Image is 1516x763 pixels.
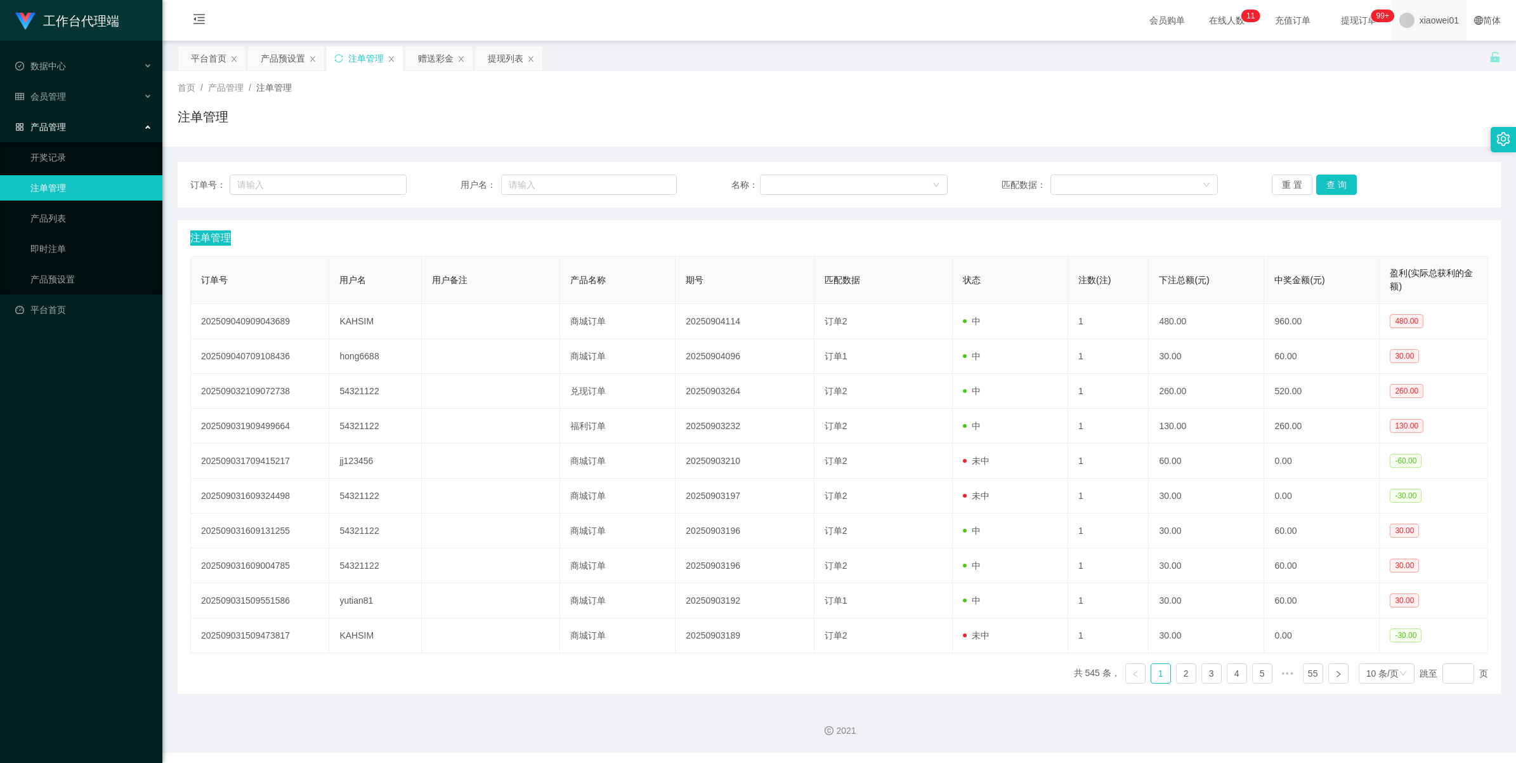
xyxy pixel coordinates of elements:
td: 1 [1068,339,1149,374]
td: 1 [1068,548,1149,583]
i: 图标: close [527,55,535,63]
td: 1 [1068,583,1149,618]
li: 下一页 [1328,663,1349,684]
span: 订单2 [825,630,847,640]
span: 订单2 [825,491,847,501]
td: 20250904114 [676,304,814,339]
sup: 11 [1241,10,1260,22]
span: 中 [963,316,981,326]
i: 图标: global [1474,16,1483,25]
td: 202509031609131255 [191,514,329,548]
span: 产品管理 [15,122,66,132]
span: 用户名： [461,178,501,192]
span: -60.00 [1390,454,1421,468]
td: 202509040909043689 [191,304,329,339]
i: 图标: menu-fold [178,1,221,41]
i: 图标: close [388,55,395,63]
span: 注单管理 [256,83,292,93]
td: 30.00 [1149,618,1264,653]
td: 商城订单 [560,548,676,583]
p: 1 [1246,10,1251,22]
span: 中奖金额(元) [1274,275,1324,285]
li: 4 [1227,663,1247,684]
td: 商城订单 [560,304,676,339]
td: 20250903192 [676,583,814,618]
i: 图标: appstore-o [15,123,24,131]
td: 202509031609324498 [191,479,329,514]
td: 30.00 [1149,548,1264,583]
td: 30.00 [1149,339,1264,374]
h1: 工作台代理端 [43,1,119,41]
div: 赠送彩金 [418,46,454,70]
span: 会员管理 [15,91,66,102]
span: 注单管理 [190,230,231,246]
h1: 注单管理 [178,107,228,126]
li: 上一页 [1125,663,1146,684]
span: 名称： [731,178,761,192]
td: 60.00 [1264,548,1380,583]
span: 订单1 [825,351,847,361]
td: 480.00 [1149,304,1264,339]
td: 202509040709108436 [191,339,329,374]
span: 中 [963,421,981,431]
td: 202509031909499664 [191,409,329,444]
span: 盈利(实际总获利的金额) [1390,268,1473,291]
span: ••• [1277,663,1298,684]
sup: 1065 [1371,10,1394,22]
i: 图标: table [15,92,24,101]
span: 订单1 [825,595,847,606]
span: 用户名 [339,275,366,285]
a: 1 [1151,664,1170,683]
td: 0.00 [1264,479,1380,514]
li: 共 545 条， [1074,663,1120,684]
span: 未中 [963,456,990,466]
td: 30.00 [1149,583,1264,618]
span: 在线人数 [1203,16,1251,25]
span: 下注总额(元) [1159,275,1209,285]
div: 注单管理 [348,46,384,70]
td: 20250903196 [676,548,814,583]
td: 1 [1068,409,1149,444]
span: 订单2 [825,316,847,326]
td: 60.00 [1264,339,1380,374]
td: 260.00 [1149,374,1264,409]
td: 1 [1068,374,1149,409]
a: 图标: dashboard平台首页 [15,297,152,322]
td: 福利订单 [560,409,676,444]
span: 未中 [963,630,990,640]
a: 5 [1253,664,1272,683]
span: / [200,83,203,93]
a: 产品列表 [30,206,152,231]
td: yutian81 [329,583,422,618]
td: jj123456 [329,444,422,479]
li: 3 [1201,663,1222,684]
td: 202509031609004785 [191,548,329,583]
td: 130.00 [1149,409,1264,444]
li: 向后 5 页 [1277,663,1298,684]
td: 商城订单 [560,514,676,548]
td: 1 [1068,618,1149,653]
td: 202509031509473817 [191,618,329,653]
td: 202509031509551586 [191,583,329,618]
td: 20250904096 [676,339,814,374]
td: 1 [1068,479,1149,514]
td: 商城订单 [560,444,676,479]
span: 订单2 [825,386,847,396]
a: 3 [1202,664,1221,683]
span: 匹配数据： [1002,178,1050,192]
td: 520.00 [1264,374,1380,409]
td: 商城订单 [560,583,676,618]
i: 图标: close [230,55,238,63]
td: 54321122 [329,548,422,583]
td: 960.00 [1264,304,1380,339]
span: 未中 [963,491,990,501]
i: 图标: sync [334,54,343,63]
i: 图标: close [457,55,465,63]
span: 首页 [178,83,195,93]
li: 55 [1303,663,1323,684]
span: 订单2 [825,456,847,466]
span: 订单2 [825,421,847,431]
span: 状态 [963,275,981,285]
td: 54321122 [329,514,422,548]
span: 注数(注) [1078,275,1111,285]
